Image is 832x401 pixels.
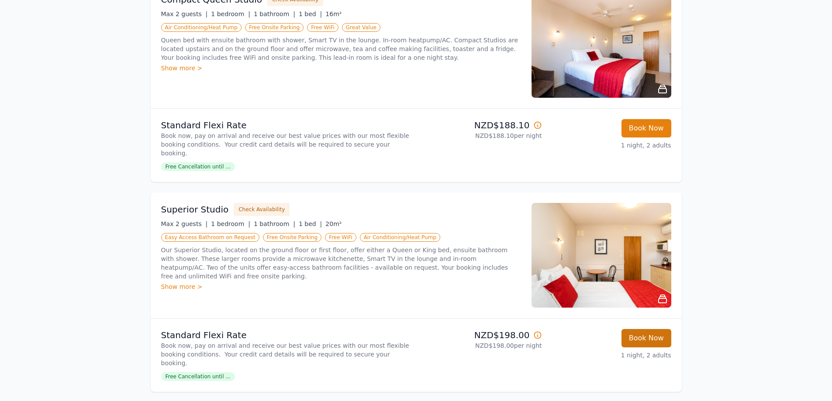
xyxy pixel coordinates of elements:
span: Max 2 guests | [161,10,208,17]
span: 1 bedroom | [211,10,250,17]
span: 20m² [325,220,342,227]
p: 1 night, 2 adults [549,141,671,150]
span: 16m² [325,10,342,17]
p: NZD$198.00 [420,329,542,341]
button: Book Now [621,119,671,137]
p: Our Superior Studio, located on the ground floor or first floor, offer either a Queen or King bed... [161,246,521,281]
button: Book Now [621,329,671,347]
div: Show more > [161,64,521,72]
button: Check Availability [234,203,290,216]
p: NZD$188.10 [420,119,542,131]
p: Standard Flexi Rate [161,329,413,341]
p: 1 night, 2 adults [549,351,671,360]
span: 1 bed | [299,10,322,17]
span: Free WiFi [325,233,356,242]
p: Standard Flexi Rate [161,119,413,131]
span: Free Cancellation until ... [161,372,235,381]
span: Free Onsite Parking [245,23,304,32]
h3: Superior Studio [161,203,229,216]
span: Air Conditioning/Heat Pump [161,23,242,32]
span: 1 bathroom | [254,10,295,17]
span: Air Conditioning/Heat Pump [360,233,440,242]
p: Book now, pay on arrival and receive our best value prices with our most flexible booking conditi... [161,341,413,367]
p: NZD$198.00 per night [420,341,542,350]
span: 1 bed | [299,220,322,227]
span: Great Value [342,23,380,32]
span: 1 bedroom | [211,220,250,227]
span: Easy Access Bathroom on Request [161,233,259,242]
span: Free WiFi [307,23,338,32]
p: Queen bed with ensuite bathroom with shower, Smart TV in the lounge. In-room heatpump/AC. Compact... [161,36,521,62]
span: Free Cancellation until ... [161,162,235,171]
span: Free Onsite Parking [263,233,321,242]
p: NZD$188.10 per night [420,131,542,140]
span: Max 2 guests | [161,220,208,227]
p: Book now, pay on arrival and receive our best value prices with our most flexible booking conditi... [161,131,413,158]
span: 1 bathroom | [254,220,295,227]
div: Show more > [161,282,521,291]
